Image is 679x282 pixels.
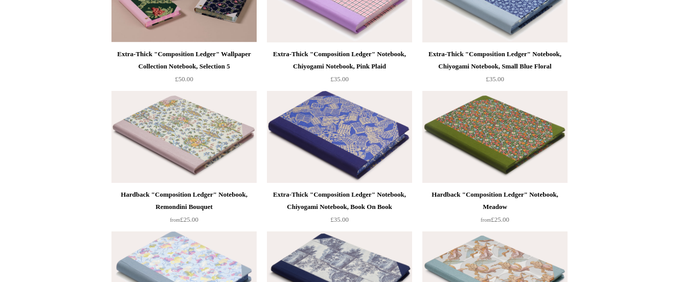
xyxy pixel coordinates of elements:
span: £35.00 [330,75,349,83]
a: Extra-Thick "Composition Ledger" Notebook, Chiyogami Notebook, Book On Book £35.00 [267,189,412,230]
div: Hardback "Composition Ledger" Notebook, Remondini Bouquet [114,189,254,213]
img: Extra-Thick "Composition Ledger" Notebook, Chiyogami Notebook, Book On Book [267,91,412,183]
a: Hardback "Composition Ledger" Notebook, Meadow from£25.00 [422,189,568,230]
span: £25.00 [481,216,509,223]
a: Extra-Thick "Composition Ledger" Notebook, Chiyogami Notebook, Book On Book Extra-Thick "Composit... [267,91,412,183]
span: from [481,217,491,223]
a: Hardback "Composition Ledger" Notebook, Remondini Bouquet from£25.00 [111,189,257,230]
a: Extra-Thick "Composition Ledger" Wallpaper Collection Notebook, Selection 5 £50.00 [111,48,257,90]
a: Hardback "Composition Ledger" Notebook, Meadow Hardback "Composition Ledger" Notebook, Meadow [422,91,568,183]
img: Hardback "Composition Ledger" Notebook, Meadow [422,91,568,183]
div: Extra-Thick "Composition Ledger" Notebook, Chiyogami Notebook, Small Blue Floral [425,48,565,73]
div: Extra-Thick "Composition Ledger" Notebook, Chiyogami Notebook, Pink Plaid [269,48,410,73]
span: £35.00 [486,75,504,83]
div: Extra-Thick "Composition Ledger" Notebook, Chiyogami Notebook, Book On Book [269,189,410,213]
div: Extra-Thick "Composition Ledger" Wallpaper Collection Notebook, Selection 5 [114,48,254,73]
span: from [170,217,180,223]
div: Hardback "Composition Ledger" Notebook, Meadow [425,189,565,213]
img: Hardback "Composition Ledger" Notebook, Remondini Bouquet [111,91,257,183]
a: Hardback "Composition Ledger" Notebook, Remondini Bouquet Hardback "Composition Ledger" Notebook,... [111,91,257,183]
span: £35.00 [330,216,349,223]
a: Extra-Thick "Composition Ledger" Notebook, Chiyogami Notebook, Pink Plaid £35.00 [267,48,412,90]
a: Extra-Thick "Composition Ledger" Notebook, Chiyogami Notebook, Small Blue Floral £35.00 [422,48,568,90]
span: £50.00 [175,75,193,83]
span: £25.00 [170,216,198,223]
